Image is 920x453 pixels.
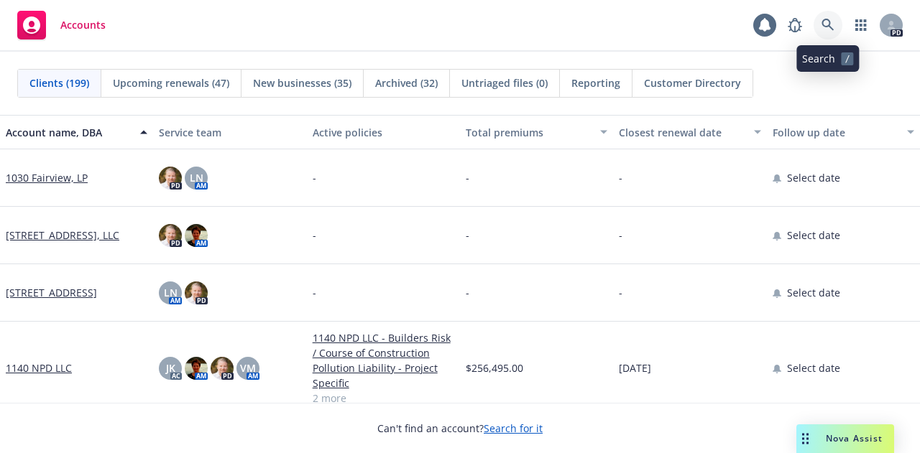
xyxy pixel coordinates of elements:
[773,125,898,140] div: Follow up date
[185,224,208,247] img: photo
[814,11,842,39] a: Search
[787,170,840,185] span: Select date
[796,424,894,453] button: Nova Assist
[253,75,351,90] span: New businesses (35)
[619,228,622,243] span: -
[211,357,234,380] img: photo
[466,285,469,300] span: -
[113,75,229,90] span: Upcoming renewals (47)
[313,125,454,140] div: Active policies
[377,421,543,436] span: Can't find an account?
[619,125,745,140] div: Closest renewal date
[619,360,651,375] span: [DATE]
[185,281,208,304] img: photo
[153,115,306,149] button: Service team
[619,170,622,185] span: -
[375,75,438,90] span: Archived (32)
[461,75,548,90] span: Untriaged files (0)
[313,228,316,243] span: -
[159,125,300,140] div: Service team
[313,330,454,360] a: 1140 NPD LLC - Builders Risk / Course of Construction
[313,170,316,185] span: -
[6,360,72,375] a: 1140 NPD LLC
[571,75,620,90] span: Reporting
[466,125,592,140] div: Total premiums
[466,170,469,185] span: -
[767,115,920,149] button: Follow up date
[159,224,182,247] img: photo
[613,115,766,149] button: Closest renewal date
[159,167,182,190] img: photo
[6,170,88,185] a: 1030 Fairview, LP
[484,421,543,435] a: Search for it
[164,285,178,300] span: LN
[313,360,454,391] a: Pollution Liability - Project Specific
[166,360,175,375] span: JK
[460,115,613,149] button: Total premiums
[787,228,840,243] span: Select date
[6,228,119,243] a: [STREET_ADDRESS], LLC
[847,11,875,39] a: Switch app
[60,19,106,31] span: Accounts
[11,5,111,45] a: Accounts
[29,75,89,90] span: Clients (199)
[185,357,208,380] img: photo
[644,75,741,90] span: Customer Directory
[796,424,814,453] div: Drag to move
[6,285,97,300] a: [STREET_ADDRESS]
[787,285,840,300] span: Select date
[466,228,469,243] span: -
[240,360,256,375] span: VM
[826,432,883,444] span: Nova Assist
[6,125,132,140] div: Account name, DBA
[313,285,316,300] span: -
[619,285,622,300] span: -
[787,360,840,375] span: Select date
[190,170,203,185] span: LN
[307,115,460,149] button: Active policies
[781,11,809,39] a: Report a Bug
[313,391,454,406] a: 2 more
[466,360,523,375] span: $256,495.00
